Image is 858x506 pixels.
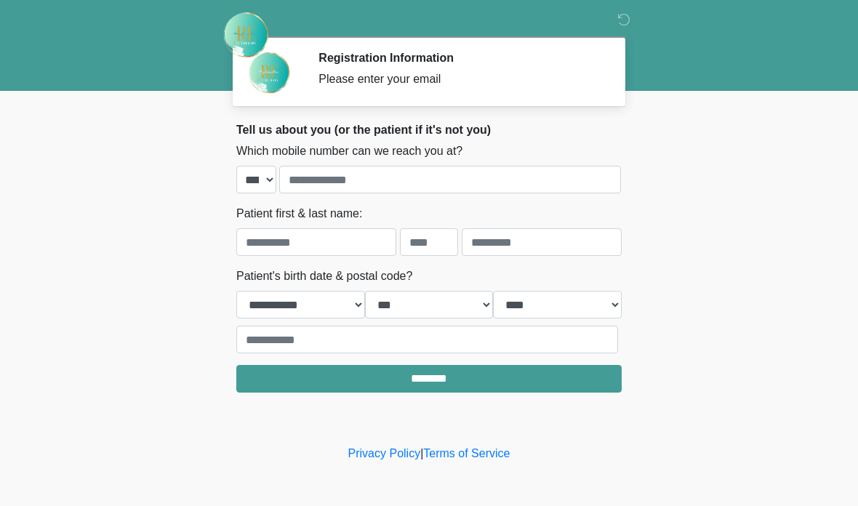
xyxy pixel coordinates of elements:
a: Privacy Policy [348,447,421,459]
a: | [420,447,423,459]
img: Rehydrate Aesthetics & Wellness Logo [222,11,270,59]
label: Which mobile number can we reach you at? [236,142,462,160]
a: Terms of Service [423,447,510,459]
div: Please enter your email [318,71,600,88]
label: Patient's birth date & postal code? [236,268,412,285]
img: Agent Avatar [247,51,291,95]
label: Patient first & last name: [236,205,362,222]
h2: Tell us about you (or the patient if it's not you) [236,123,622,137]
